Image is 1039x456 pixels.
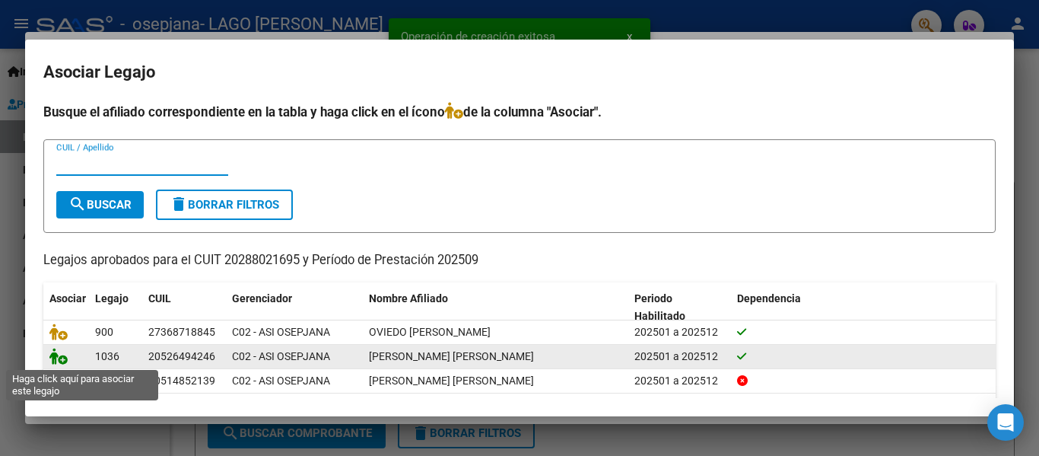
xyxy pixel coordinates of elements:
div: 20579672170 [148,397,215,414]
h2: Asociar Legajo [43,58,996,87]
span: Borrar Filtros [170,198,279,212]
div: 202501 a 202512 [634,372,725,390]
span: SANDOVAL IAN JOAQUIN [369,375,534,387]
div: 202501 a 202512 [634,348,725,365]
datatable-header-cell: Gerenciador [226,282,363,333]
datatable-header-cell: Periodo Habilitado [628,282,731,333]
span: 1087 [95,375,119,387]
datatable-header-cell: Dependencia [731,282,996,333]
div: 202501 a 202512 [634,397,725,414]
span: SORRENTINO RAMIRO VALENTIN [369,350,534,362]
span: CUIL [148,292,171,305]
span: Periodo Habilitado [634,292,685,322]
mat-icon: search [68,195,87,213]
span: Nombre Afiliado [369,292,448,305]
span: Asociar [49,292,86,305]
p: Legajos aprobados para el CUIT 20288021695 y Período de Prestación 202509 [43,251,996,270]
datatable-header-cell: Nombre Afiliado [363,282,628,333]
div: 27368718845 [148,324,215,341]
h4: Busque el afiliado correspondiente en la tabla y haga click en el ícono de la columna "Asociar". [43,102,996,122]
div: Open Intercom Messenger [987,404,1024,441]
button: Borrar Filtros [156,190,293,220]
span: C02 - ASI OSEPJANA [232,375,330,387]
div: 20526494246 [148,348,215,365]
span: C02 - ASI OSEPJANA [232,326,330,338]
datatable-header-cell: Legajo [89,282,142,333]
span: C02 - ASI OSEPJANA [232,350,330,362]
div: 20514852139 [148,372,215,390]
button: Buscar [56,191,144,218]
span: Legajo [95,292,129,305]
datatable-header-cell: Asociar [43,282,89,333]
mat-icon: delete [170,195,188,213]
span: Gerenciador [232,292,292,305]
div: 202501 a 202512 [634,324,725,341]
datatable-header-cell: CUIL [142,282,226,333]
span: 1036 [95,350,119,362]
span: Buscar [68,198,132,212]
span: OVIEDO GRECIA JANET [369,326,491,338]
span: 900 [95,326,113,338]
span: Dependencia [737,292,801,305]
